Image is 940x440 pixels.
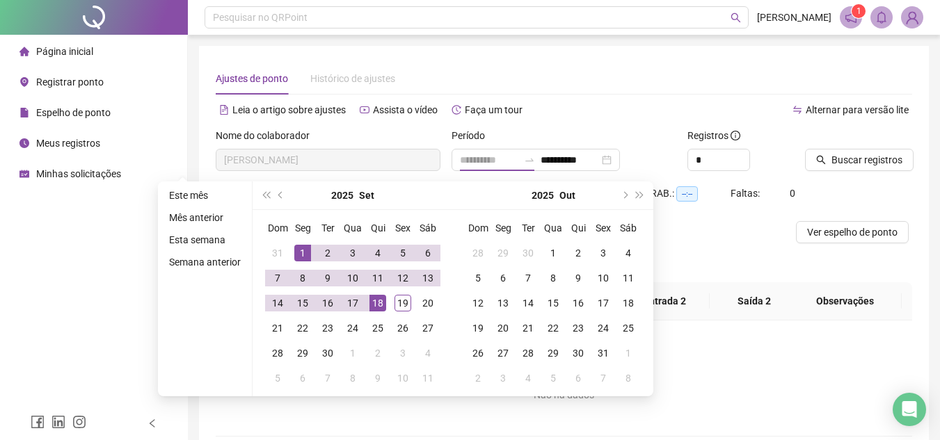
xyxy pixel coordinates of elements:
[845,11,857,24] span: notification
[796,221,909,243] button: Ver espelho de ponto
[620,345,637,361] div: 1
[420,270,436,286] div: 13
[516,366,541,391] td: 2025-11-04
[520,370,536,386] div: 4
[470,320,486,336] div: 19
[616,341,641,366] td: 2025-11-01
[269,245,286,261] div: 31
[290,266,315,291] td: 2025-09-08
[265,291,290,316] td: 2025-09-14
[19,108,29,117] span: file
[710,282,799,320] th: Saída 2
[520,320,536,336] div: 21
[566,215,591,241] th: Qui
[566,291,591,316] td: 2025-10-16
[19,169,29,179] span: schedule
[495,270,511,286] div: 6
[595,370,612,386] div: 7
[340,316,365,341] td: 2025-09-24
[520,295,536,311] div: 14
[269,345,286,361] div: 28
[31,415,45,429] span: facebook
[470,345,486,361] div: 26
[893,393,926,426] div: Open Intercom Messenger
[340,215,365,241] th: Qua
[816,155,826,165] span: search
[591,215,616,241] th: Sex
[790,188,795,199] span: 0
[369,320,386,336] div: 25
[390,266,415,291] td: 2025-09-12
[290,316,315,341] td: 2025-09-22
[495,370,511,386] div: 3
[164,254,246,270] li: Semana anterior
[369,245,386,261] div: 4
[415,316,440,341] td: 2025-09-27
[369,370,386,386] div: 9
[616,316,641,341] td: 2025-10-25
[595,245,612,261] div: 3
[319,245,336,261] div: 2
[541,316,566,341] td: 2025-10-22
[545,320,561,336] div: 22
[365,316,390,341] td: 2025-09-25
[465,215,491,241] th: Dom
[315,266,340,291] td: 2025-09-09
[491,266,516,291] td: 2025-10-06
[495,345,511,361] div: 27
[516,266,541,291] td: 2025-10-07
[570,320,587,336] div: 23
[19,47,29,56] span: home
[265,241,290,266] td: 2025-08-31
[470,370,486,386] div: 2
[495,295,511,311] div: 13
[566,366,591,391] td: 2025-11-06
[395,370,411,386] div: 10
[621,282,710,320] th: Entrada 2
[516,241,541,266] td: 2025-09-30
[570,345,587,361] div: 30
[570,270,587,286] div: 9
[595,320,612,336] div: 24
[545,245,561,261] div: 1
[807,225,898,240] span: Ver espelho de ponto
[420,245,436,261] div: 6
[591,291,616,316] td: 2025-10-17
[616,291,641,316] td: 2025-10-18
[290,241,315,266] td: 2025-09-01
[395,320,411,336] div: 26
[570,295,587,311] div: 16
[340,341,365,366] td: 2025-10-01
[591,266,616,291] td: 2025-10-10
[541,366,566,391] td: 2025-11-05
[541,241,566,266] td: 2025-10-01
[315,366,340,391] td: 2025-10-07
[373,104,438,115] span: Assista o vídeo
[524,154,535,165] span: swap-right
[491,241,516,266] td: 2025-09-29
[415,341,440,366] td: 2025-10-04
[470,270,486,286] div: 5
[36,76,104,88] span: Registrar ponto
[731,188,762,199] span: Faltas:
[520,345,536,361] div: 28
[395,345,411,361] div: 3
[310,73,395,84] span: Histórico de ajustes
[633,186,731,202] div: H. TRAB.:
[595,270,612,286] div: 10
[595,345,612,361] div: 31
[420,345,436,361] div: 4
[315,316,340,341] td: 2025-09-23
[415,366,440,391] td: 2025-10-11
[470,295,486,311] div: 12
[294,345,311,361] div: 29
[616,215,641,241] th: Sáb
[541,215,566,241] th: Qua
[265,266,290,291] td: 2025-09-07
[616,266,641,291] td: 2025-10-11
[395,270,411,286] div: 12
[340,291,365,316] td: 2025-09-17
[290,366,315,391] td: 2025-10-06
[620,320,637,336] div: 25
[857,6,861,16] span: 1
